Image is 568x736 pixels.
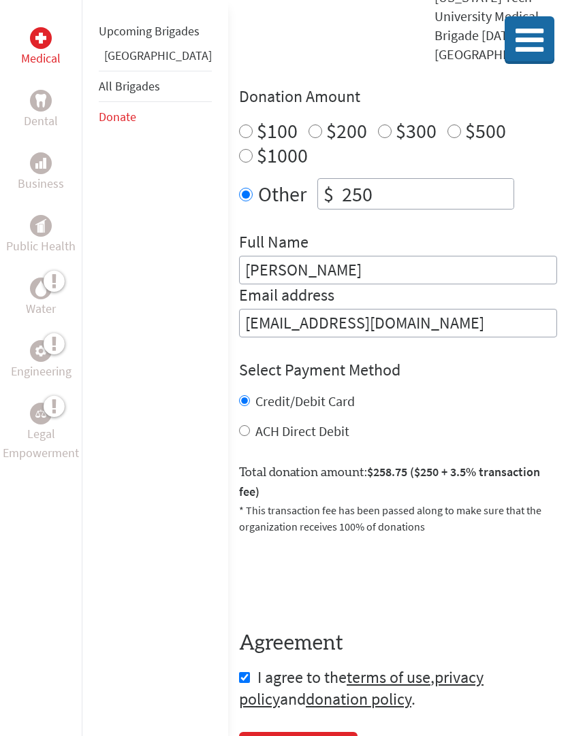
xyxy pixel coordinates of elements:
div: Engineering [30,340,52,362]
div: Business [30,152,52,174]
h4: Select Payment Method [239,359,557,381]
label: Email address [239,284,334,309]
a: DentalDental [24,90,58,131]
label: $100 [257,118,298,144]
a: terms of use [347,667,430,688]
a: WaterWater [26,278,56,318]
h4: Agreement [239,631,557,656]
img: Public Health [35,219,46,233]
a: All Brigades [99,78,160,94]
label: ACH Direct Debit [255,422,349,439]
iframe: reCAPTCHA [239,551,446,604]
p: Medical [21,49,61,68]
span: $258.75 ($250 + 3.5% transaction fee) [239,464,540,499]
span: I agree to the , and . [239,667,484,709]
label: $500 [465,118,506,144]
li: Upcoming Brigades [99,16,212,46]
div: Public Health [30,215,52,237]
input: Your Email [239,309,557,337]
div: $ [318,179,339,209]
li: Ghana [99,46,212,71]
a: privacy policy [239,667,484,709]
li: All Brigades [99,71,212,102]
img: Dental [35,94,46,107]
img: Engineering [35,346,46,356]
p: * This transaction fee has been passed along to make sure that the organization receives 100% of ... [239,502,557,535]
img: Medical [35,33,46,44]
p: Legal Empowerment [3,424,79,463]
label: $300 [396,118,437,144]
a: BusinessBusiness [18,152,64,193]
p: Public Health [6,237,76,256]
input: Enter Full Name [239,256,557,284]
div: Dental [30,90,52,112]
p: Engineering [11,362,72,381]
label: $200 [326,118,367,144]
label: Full Name [239,231,309,256]
img: Business [35,158,46,169]
input: Enter Amount [339,179,514,209]
li: Donate [99,102,212,132]
p: Dental [24,112,58,131]
label: Credit/Debit Card [255,392,355,409]
a: donation policy [306,688,411,709]
a: Legal EmpowermentLegal Empowerment [3,403,79,463]
a: Upcoming Brigades [99,23,200,39]
label: Other [258,178,306,210]
h4: Donation Amount [239,86,557,107]
p: Business [18,174,64,193]
a: Public HealthPublic Health [6,215,76,256]
p: Water [26,299,56,318]
img: Legal Empowerment [35,409,46,418]
label: Total donation amount: [239,463,557,502]
a: EngineeringEngineering [11,340,72,381]
div: Medical [30,27,52,49]
img: Water [35,280,46,296]
a: Donate [99,109,136,124]
a: [GEOGRAPHIC_DATA] [104,48,212,63]
div: Water [30,278,52,299]
label: $1000 [257,142,308,168]
div: Legal Empowerment [30,403,52,424]
a: MedicalMedical [21,27,61,68]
